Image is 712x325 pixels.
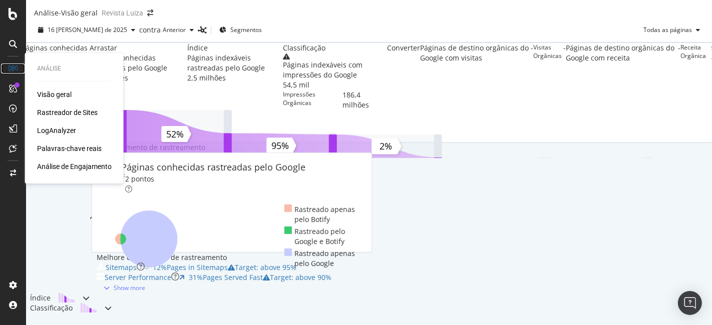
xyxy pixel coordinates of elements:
[37,126,76,134] font: LogAnalyzer
[48,25,127,34] font: 16 [PERSON_NAME] de 2025
[48,25,127,34] span: 16 de agosto de 2025
[387,43,420,52] font: Converter
[678,43,680,52] font: -
[59,293,75,302] img: ícone de bloco
[271,139,289,151] text: 95%
[283,90,315,107] font: Impressões Orgânicas
[643,22,704,38] button: Todas as páginas
[187,73,226,82] font: 2,5 milhões
[295,204,355,224] font: Rastreado apenas pelo Botify
[121,161,305,173] font: Páginas conhecidas rastreadas pelo Google
[187,53,265,72] font: Páginas indexáveis ​​rastreadas pelo Google
[295,226,345,246] font: Rastreado pelo Google e Botify
[125,174,154,183] font: 2 pontos
[139,25,161,34] font: contra
[283,60,363,79] font: Páginas indexáveis ​​com impressões do Google
[215,22,266,38] button: Segmentos
[37,90,72,98] font: Visão geral
[90,53,167,72] font: Páginas conhecidas rastreadas pelo Google
[680,43,706,60] font: Receita Orgânica
[230,25,262,34] font: Segmentos
[61,8,98,17] font: Visão geral
[342,90,369,109] font: 186,4 milhões
[533,43,562,60] font: Visitas Orgânicas
[97,283,148,292] button: Show more
[163,25,186,34] font: Anterior
[643,25,692,34] font: Todas as páginas
[283,80,309,89] font: 54,5 mil
[30,303,73,312] font: Classificação
[37,125,76,135] a: LogAnalyzer
[678,291,702,315] div: Abra o Intercom Messenger
[37,108,98,116] font: Rastreador de Sites
[34,22,139,38] button: 16 [PERSON_NAME] de 2025
[81,303,97,312] img: ícone de bloco
[420,43,529,62] font: Páginas de destino orgânicas do Google com visitas
[37,143,102,153] a: Palavras-chave reais
[566,43,674,62] font: Páginas de destino orgânicas do Google com receita
[37,89,72,99] a: Visão geral
[283,43,325,52] font: Classificação
[30,293,51,302] font: Índice
[37,107,98,117] a: Rastreador de Sites
[97,272,367,282] a: Server Performance31%Pages Served Fastwarning label
[380,140,392,152] text: 2%
[37,144,102,152] font: Palavras-chave reais
[34,8,59,17] font: Análise
[531,43,533,52] font: -
[145,266,149,269] img: Equal
[59,8,61,17] font: -
[37,162,112,170] font: Análise de Engajamento
[147,9,153,16] div: seta para a direita-seta para a esquerda
[563,43,566,52] font: -
[187,43,208,52] font: Índice
[102,9,143,17] font: Revista Luiza
[37,161,112,171] a: Análise de Engajamento
[90,43,117,52] font: Arrastar
[163,22,198,38] button: Anterior
[37,65,61,72] font: Análise
[114,283,145,292] div: Show more
[97,262,367,272] a: SitemapsEqual12%Pages in Sitemapswarning label
[166,128,184,140] text: 52%
[22,43,88,52] font: Páginas conhecidas
[97,252,227,262] font: Melhore o orçamento de rastreamento
[295,248,355,268] font: Rastreado apenas pelo Google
